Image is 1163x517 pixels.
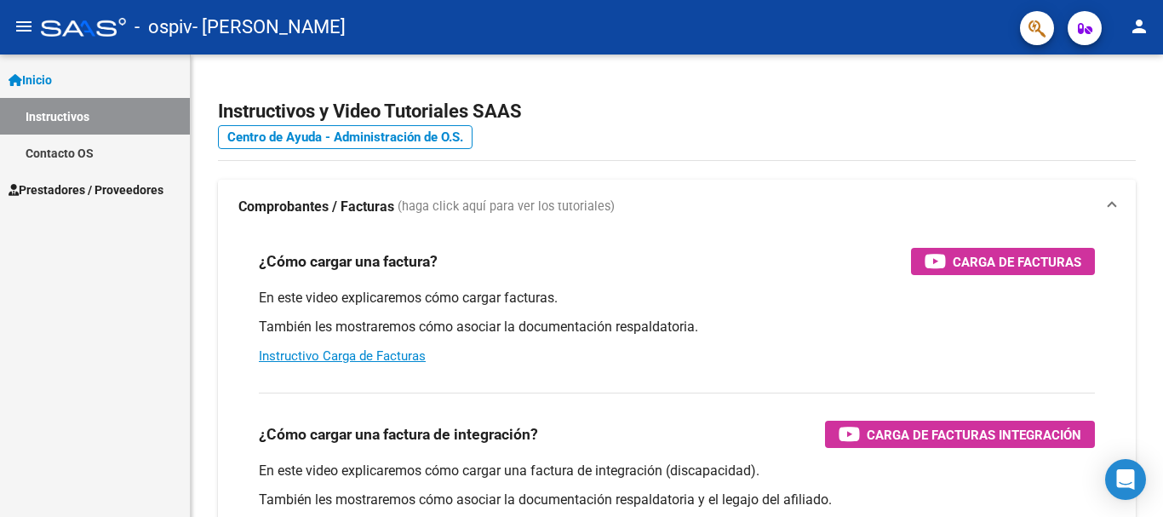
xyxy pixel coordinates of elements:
span: - ospiv [135,9,192,46]
strong: Comprobantes / Facturas [238,198,394,216]
a: Instructivo Carga de Facturas [259,348,426,364]
h2: Instructivos y Video Tutoriales SAAS [218,95,1136,128]
mat-expansion-panel-header: Comprobantes / Facturas (haga click aquí para ver los tutoriales) [218,180,1136,234]
span: (haga click aquí para ver los tutoriales) [398,198,615,216]
span: Inicio [9,71,52,89]
button: Carga de Facturas Integración [825,421,1095,448]
a: Centro de Ayuda - Administración de O.S. [218,125,473,149]
div: Open Intercom Messenger [1105,459,1146,500]
p: En este video explicaremos cómo cargar una factura de integración (discapacidad). [259,462,1095,480]
span: Prestadores / Proveedores [9,181,163,199]
mat-icon: menu [14,16,34,37]
mat-icon: person [1129,16,1149,37]
p: En este video explicaremos cómo cargar facturas. [259,289,1095,307]
h3: ¿Cómo cargar una factura? [259,250,438,273]
span: - [PERSON_NAME] [192,9,346,46]
span: Carga de Facturas [953,251,1081,273]
p: También les mostraremos cómo asociar la documentación respaldatoria. [259,318,1095,336]
h3: ¿Cómo cargar una factura de integración? [259,422,538,446]
p: También les mostraremos cómo asociar la documentación respaldatoria y el legajo del afiliado. [259,491,1095,509]
button: Carga de Facturas [911,248,1095,275]
span: Carga de Facturas Integración [867,424,1081,445]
